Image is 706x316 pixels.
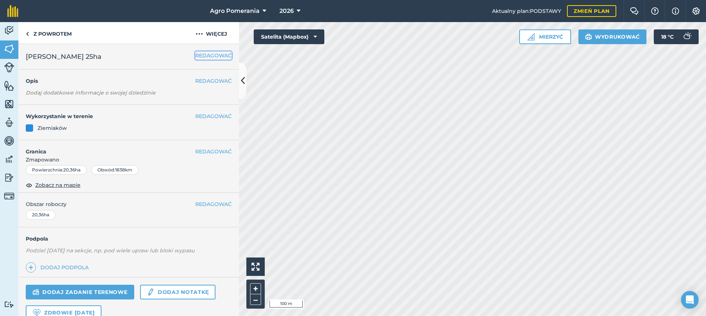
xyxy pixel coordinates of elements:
[210,7,260,14] font: Agro Pomerania
[4,25,14,36] img: svg+xml;base64,PD94bWwgdmVyc2lvbj0iMS4wIiBlbmNvZGluZz0idXRmLTgiPz4KPCEtLSBHZW5lcmF0b3I6IEFkb2JlIE...
[44,309,95,316] font: Zdrowie [DATE]
[18,22,79,44] a: Z powrotem
[7,5,18,17] img: Logo fieldmargin
[26,89,156,96] font: Dodaj dodatkowe informacje o swojej dziedzinie
[254,29,324,44] button: Satelita (Mapbox)
[26,181,81,189] button: Zobacz na mapie
[26,29,29,38] img: svg+xml;base64,PHN2ZyB4bWxucz0iaHR0cDovL3d3dy53My5vcmcvMjAwMC9zdmciIHdpZHRoPSI5IiBoZWlnaHQ9IjI0Ii...
[4,154,14,165] img: svg+xml;base64,PD94bWwgdmVyc2lvbj0iMS4wIiBlbmNvZGluZz0idXRmLTgiPz4KPCEtLSBHZW5lcmF0b3I6IEFkb2JlIE...
[140,285,216,299] a: Dodaj notatkę
[578,29,646,44] button: Wydrukować
[585,32,592,41] img: svg+xml;base64,PHN2ZyB4bWxucz0iaHR0cDovL3d3dy53My5vcmcvMjAwMC9zdmciIHdpZHRoPSIxOSIgaGVpZ2h0PSIyNC...
[672,7,679,15] img: svg+xml;base64,PHN2ZyB4bWxucz0iaHR0cDovL3d3dy53My5vcmcvMjAwMC9zdmciIHdpZHRoPSIxNyIgaGVpZ2h0PSIxNy...
[147,288,155,297] img: svg+xml;base64,PD94bWwgdmVyc2lvbj0iMS4wIiBlbmNvZGluZz0idXRmLTgiPz4KPCEtLSBHZW5lcmF0b3I6IEFkb2JlIE...
[26,148,46,155] font: Granica
[195,52,232,60] button: REDAGOWAĆ
[539,33,563,40] font: Mierzyć
[62,167,63,173] font: :
[4,43,14,54] img: svg+xml;base64,PHN2ZyB4bWxucz0iaHR0cDovL3d3dy53My5vcmcvMjAwMC9zdmciIHdpZHRoPSI1NiIgaGVpZ2h0PSI2MC...
[32,288,39,297] img: svg+xml;base64,PD94bWwgdmVyc2lvbj0iMS4wIiBlbmNvZGluZz0idXRmLTgiPz4KPCEtLSBHZW5lcmF0b3I6IEFkb2JlIE...
[195,200,232,208] button: REDAGOWAĆ
[261,33,309,40] font: Satelita (Mapbox)
[630,7,639,15] img: Dwa dymki nachodzące na lewy dymek na pierwszym planie
[35,182,81,188] font: Zobacz na mapie
[668,33,670,40] font: °
[42,289,127,295] font: Dodaj zadanie terenowe
[44,212,49,217] font: ha
[4,135,14,146] img: svg+xml;base64,PD94bWwgdmVyc2lvbj0iMS4wIiBlbmNvZGluZz0idXRmLTgiPz4KPCEtLSBHZW5lcmF0b3I6IEFkb2JlIE...
[195,112,232,120] button: REDAGOWAĆ
[158,289,209,295] font: Dodaj notatkę
[63,167,75,173] font: 20,36
[529,8,530,14] font: :
[26,201,67,207] font: Obszar roboczy
[26,247,195,254] font: Podziel [DATE] na sekcje, np. pod wiele upraw lub bloki wypasu
[661,33,666,40] font: 18
[28,263,33,272] img: svg+xml;base64,PHN2ZyB4bWxucz0iaHR0cDovL3d3dy53My5vcmcvMjAwMC9zdmciIHdpZHRoPSIxNCIgaGVpZ2h0PSIyNC...
[654,29,699,44] button: 18 °C
[4,117,14,128] img: svg+xml;base64,PD94bWwgdmVyc2lvbj0iMS4wIiBlbmNvZGluZz0idXRmLTgiPz4KPCEtLSBHZW5lcmF0b3I6IEFkb2JlIE...
[567,5,616,17] a: Zmień plan
[4,80,14,91] img: svg+xml;base64,PHN2ZyB4bWxucz0iaHR0cDovL3d3dy53My5vcmcvMjAwMC9zdmciIHdpZHRoPSI1NiIgaGVpZ2h0PSI2MC...
[492,8,529,14] font: Aktualny plan
[680,29,694,44] img: svg+xml;base64,PD94bWwgdmVyc2lvbj0iMS4wIiBlbmNvZGluZz0idXRmLTgiPz4KPCEtLSBHZW5lcmF0b3I6IEFkb2JlIE...
[206,31,227,37] font: Więcej
[32,167,62,173] font: Powierzchnia
[195,148,232,155] font: REDAGOWAĆ
[195,201,232,207] font: REDAGOWAĆ
[195,77,232,85] button: REDAGOWAĆ
[195,113,232,120] font: REDAGOWAĆ
[26,113,93,120] font: Wykorzystanie w terenie
[115,167,125,173] font: 1838
[97,167,114,173] font: Obwód
[195,78,232,84] font: REDAGOWAĆ
[279,7,294,14] font: 2026
[250,283,261,294] button: +
[125,167,132,173] font: km
[574,8,610,14] font: Zmień plan
[670,33,674,40] font: C
[250,294,261,305] button: –
[26,181,32,189] img: svg+xml;base64,PHN2ZyB4bWxucz0iaHR0cDovL3d3dy53My5vcmcvMjAwMC9zdmciIHdpZHRoPSIxOCIgaGVpZ2h0PSIyNC...
[40,264,89,271] font: Dodaj podpola
[196,29,203,38] img: svg+xml;base64,PHN2ZyB4bWxucz0iaHR0cDovL3d3dy53My5vcmcvMjAwMC9zdmciIHdpZHRoPSIyMCIgaGVpZ2h0PSIyNC...
[26,53,101,61] font: [PERSON_NAME] 25ha
[26,262,92,273] a: Dodaj podpola
[26,78,38,84] font: Opis
[114,167,115,173] font: :
[519,29,571,44] button: Mierzyć
[32,212,44,217] font: 20,36
[692,7,700,15] img: Ikona koła zębatego
[4,62,14,72] img: svg+xml;base64,PD94bWwgdmVyc2lvbj0iMS4wIiBlbmNvZGluZz0idXRmLTgiPz4KPCEtLSBHZW5lcmF0b3I6IEFkb2JlIE...
[4,172,14,183] img: svg+xml;base64,PD94bWwgdmVyc2lvbj0iMS4wIiBlbmNvZGluZz0idXRmLTgiPz4KPCEtLSBHZW5lcmF0b3I6IEFkb2JlIE...
[38,125,67,131] font: Ziemiaków
[26,235,48,242] font: Podpola
[195,148,232,156] button: REDAGOWAĆ
[195,52,232,59] font: REDAGOWAĆ
[75,167,81,173] font: ha
[33,31,72,37] font: Z powrotem
[681,291,699,309] div: Otwórz komunikator interkomowy
[26,285,134,299] a: Dodaj zadanie terenowe
[530,8,561,14] font: PODSTAWY
[4,191,14,201] img: svg+xml;base64,PD94bWwgdmVyc2lvbj0iMS4wIiBlbmNvZGluZz0idXRmLTgiPz4KPCEtLSBHZW5lcmF0b3I6IEFkb2JlIE...
[595,33,640,40] font: Wydrukować
[252,263,260,271] img: Cztery strzałki, jedna skierowana w lewy górny róg, jedna w prawy górny róg, jedna w prawy dolny ...
[650,7,659,15] img: Ikona znaku zapytania
[26,156,59,163] font: Zmapowano
[527,33,535,40] img: Ikona linijki
[184,22,239,44] button: Więcej
[4,99,14,110] img: svg+xml;base64,PHN2ZyB4bWxucz0iaHR0cDovL3d3dy53My5vcmcvMjAwMC9zdmciIHdpZHRoPSI1NiIgaGVpZ2h0PSI2MC...
[4,301,14,308] img: svg+xml;base64,PD94bWwgdmVyc2lvbj0iMS4wIiBlbmNvZGluZz0idXRmLTgiPz4KPCEtLSBHZW5lcmF0b3I6IEFkb2JlIE...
